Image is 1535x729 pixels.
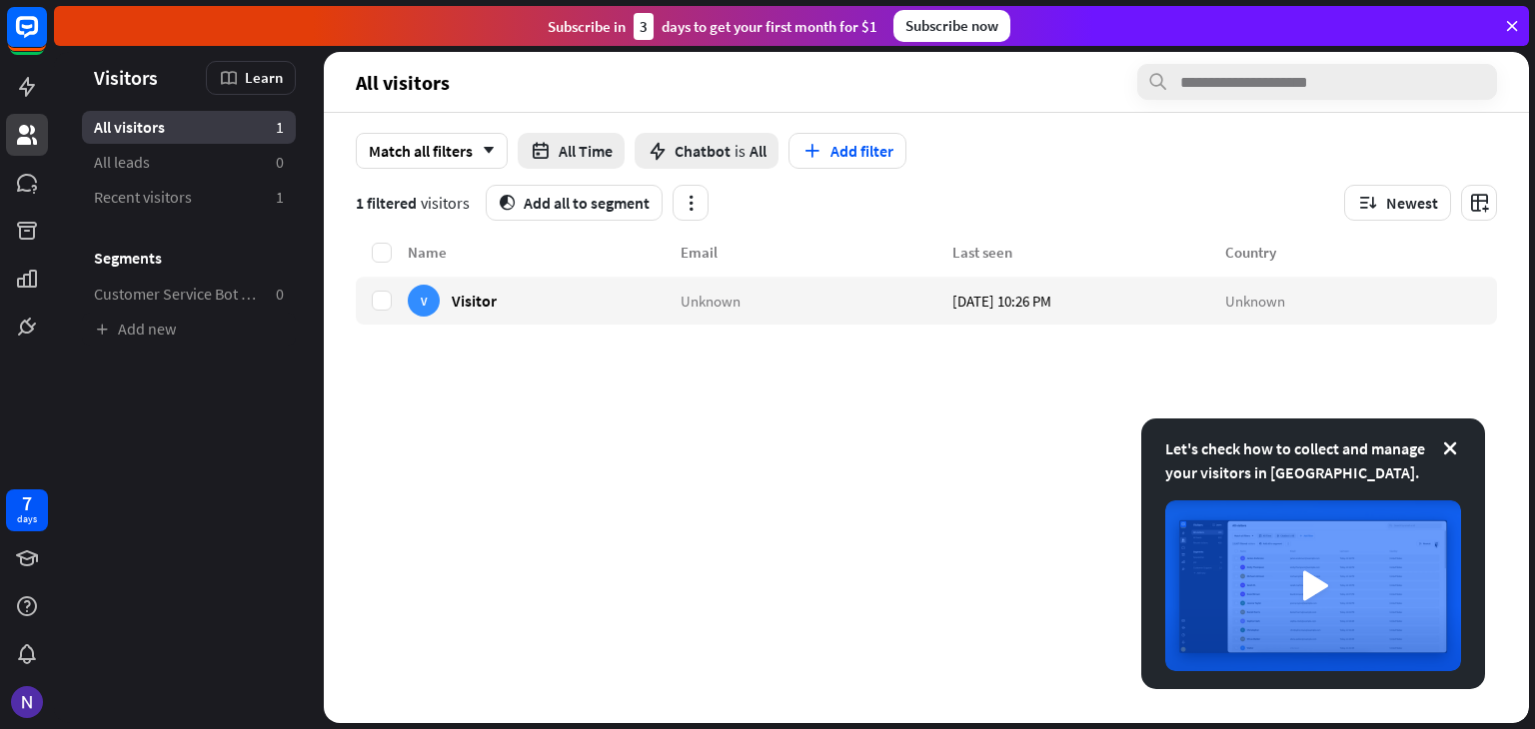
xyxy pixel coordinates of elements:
[735,141,746,161] span: is
[499,195,516,211] i: segment
[276,117,284,138] aside: 1
[94,66,158,89] span: Visitors
[548,13,877,40] div: Subscribe in days to get your first month for $1
[82,278,296,311] a: Customer Service Bot — Newsletter 0
[408,285,440,317] div: V
[94,187,192,208] span: Recent visitors
[356,71,450,94] span: All visitors
[82,146,296,179] a: All leads 0
[788,133,906,169] button: Add filter
[1165,500,1461,671] img: image
[421,193,470,213] span: visitors
[1225,291,1285,310] span: Unknown
[486,185,663,221] button: segmentAdd all to segment
[276,152,284,173] aside: 0
[356,133,508,169] div: Match all filters
[1165,436,1461,484] div: Let's check how to collect and manage your visitors in [GEOGRAPHIC_DATA].
[94,284,260,305] span: Customer Service Bot — Newsletter
[245,68,283,87] span: Learn
[276,187,284,208] aside: 1
[452,291,497,310] span: Visitor
[94,117,165,138] span: All visitors
[82,248,296,268] h3: Segments
[473,145,495,157] i: arrow_down
[82,181,296,214] a: Recent visitors 1
[750,141,767,161] span: All
[22,494,32,512] div: 7
[893,10,1010,42] div: Subscribe now
[518,133,625,169] button: All Time
[6,489,48,531] a: 7 days
[675,141,731,161] span: Chatbot
[16,8,76,68] button: Open LiveChat chat widget
[952,243,1225,262] div: Last seen
[408,243,681,262] div: Name
[82,313,296,346] a: Add new
[681,243,953,262] div: Email
[94,152,150,173] span: All leads
[952,291,1051,310] span: [DATE] 10:26 PM
[276,284,284,305] aside: 0
[634,13,654,40] div: 3
[1225,243,1498,262] div: Country
[17,512,37,526] div: days
[1344,185,1451,221] button: Newest
[681,291,741,310] span: Unknown
[356,193,417,213] span: 1 filtered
